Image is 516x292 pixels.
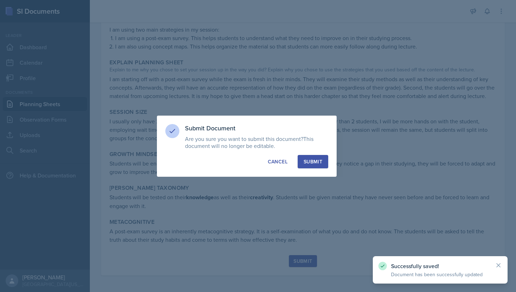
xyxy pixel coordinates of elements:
[185,135,313,150] span: This document will no longer be editable.
[262,155,293,168] button: Cancel
[391,262,489,270] p: Successfully saved!
[268,158,287,165] div: Cancel
[304,158,322,165] div: Submit
[185,135,328,149] p: Are you sure you want to submit this document?
[391,271,489,278] p: Document has been successfully updated
[185,124,328,132] h3: Submit Document
[298,155,328,168] button: Submit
